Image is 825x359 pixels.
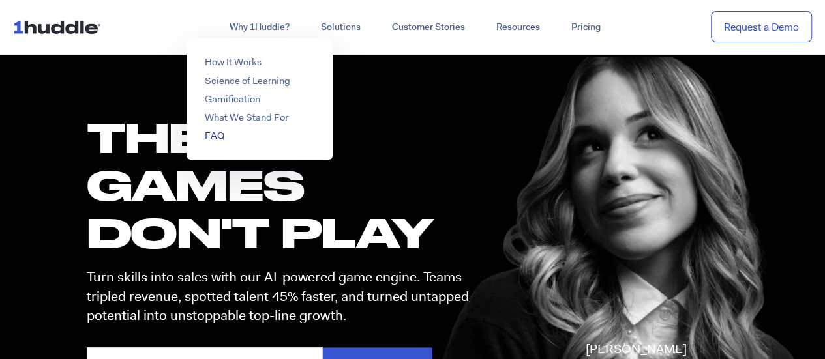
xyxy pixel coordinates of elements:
a: Resources [481,16,556,39]
h1: these GAMES DON'T PLAY [87,113,481,257]
a: Pricing [556,16,616,39]
a: Gamification [205,93,260,106]
a: Request a Demo [711,11,812,43]
img: ... [13,14,106,39]
p: Turn skills into sales with our AI-powered game engine. Teams tripled revenue, spotted talent 45%... [87,268,481,325]
a: What We Stand For [205,111,288,124]
a: How It Works [205,55,262,68]
a: Customer Stories [376,16,481,39]
a: Why 1Huddle? [214,16,305,39]
a: Solutions [305,16,376,39]
a: FAQ [205,129,224,142]
a: Science of Learning [205,74,290,87]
